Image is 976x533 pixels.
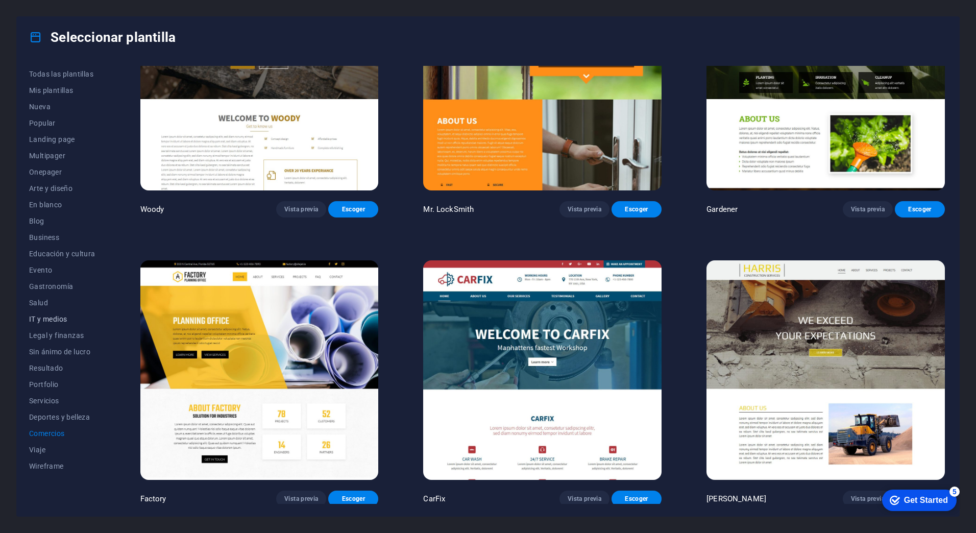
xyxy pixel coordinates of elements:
button: Escoger [895,201,945,217]
button: Mis plantillas [29,82,95,99]
span: Onepager [29,168,95,176]
button: Legal y finanzas [29,327,95,344]
button: Evento [29,262,95,278]
span: Vista previa [851,205,885,213]
span: Wireframe [29,462,95,470]
button: Vista previa [559,491,609,507]
span: Evento [29,266,95,274]
span: Portfolio [29,380,95,389]
span: Comercios [29,429,95,438]
span: Mis plantillas [29,86,95,94]
span: Todas las plantillas [29,70,95,78]
button: Nueva [29,99,95,115]
button: Vista previa [559,201,609,217]
span: Escoger [620,205,653,213]
span: Arte y diseño [29,184,95,192]
img: Factory [140,260,379,480]
button: Landing page [29,131,95,148]
span: En blanco [29,201,95,209]
span: Vista previa [851,495,885,503]
button: Vista previa [276,201,326,217]
span: Deportes y belleza [29,413,95,421]
p: Mr. LockSmith [423,204,474,214]
span: Vista previa [568,495,601,503]
span: Escoger [620,495,653,503]
span: Vista previa [568,205,601,213]
span: Blog [29,217,95,225]
span: Salud [29,299,95,307]
button: Educación y cultura [29,246,95,262]
span: Viaje [29,446,95,454]
span: Vista previa [284,495,318,503]
button: Wireframe [29,458,95,474]
button: Salud [29,295,95,311]
button: Servicios [29,393,95,409]
div: Get Started 5 items remaining, 0% complete [8,5,83,27]
img: Harris [706,260,945,480]
button: Deportes y belleza [29,409,95,425]
span: Nueva [29,103,95,111]
button: Gastronomía [29,278,95,295]
span: Sin ánimo de lucro [29,348,95,356]
button: Comercios [29,425,95,442]
p: Factory [140,494,166,504]
p: CarFix [423,494,445,504]
span: Escoger [903,205,937,213]
img: CarFix [423,260,662,480]
span: Gastronomía [29,282,95,290]
button: Portfolio [29,376,95,393]
button: Business [29,229,95,246]
button: Vista previa [843,201,893,217]
span: Escoger [336,495,370,503]
p: Woody [140,204,164,214]
button: Arte y diseño [29,180,95,197]
button: IT y medios [29,311,95,327]
span: Servicios [29,397,95,405]
button: Escoger [328,491,378,507]
span: Multipager [29,152,95,160]
span: Legal y finanzas [29,331,95,340]
button: Vista previa [843,491,893,507]
span: Popular [29,119,95,127]
span: Landing page [29,135,95,143]
span: Business [29,233,95,241]
button: Escoger [328,201,378,217]
button: Escoger [612,201,662,217]
button: En blanco [29,197,95,213]
div: 5 [76,2,86,12]
span: Educación y cultura [29,250,95,258]
button: Sin ánimo de lucro [29,344,95,360]
button: Onepager [29,164,95,180]
button: Vista previa [276,491,326,507]
p: Gardener [706,204,738,214]
h4: Seleccionar plantilla [29,29,176,45]
button: Viaje [29,442,95,458]
button: Escoger [612,491,662,507]
button: Resultado [29,360,95,376]
p: [PERSON_NAME] [706,494,766,504]
button: Multipager [29,148,95,164]
span: Vista previa [284,205,318,213]
button: Todas las plantillas [29,66,95,82]
span: IT y medios [29,315,95,323]
span: Resultado [29,364,95,372]
button: Popular [29,115,95,131]
button: Blog [29,213,95,229]
span: Escoger [336,205,370,213]
div: Get Started [30,11,74,20]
